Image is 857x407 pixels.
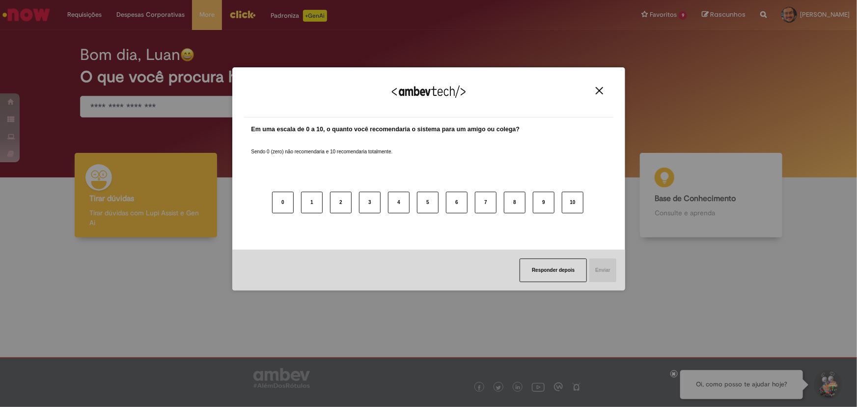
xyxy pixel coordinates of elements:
[272,192,294,213] button: 0
[475,192,497,213] button: 7
[330,192,352,213] button: 2
[504,192,525,213] button: 8
[417,192,439,213] button: 5
[359,192,381,213] button: 3
[251,137,393,155] label: Sendo 0 (zero) não recomendaria e 10 recomendaria totalmente.
[392,86,466,98] img: Logo Ambevtech
[562,192,583,213] button: 10
[596,87,603,94] img: Close
[388,192,410,213] button: 4
[251,125,520,134] label: Em uma escala de 0 a 10, o quanto você recomendaria o sistema para um amigo ou colega?
[593,87,606,95] button: Close
[533,192,554,213] button: 9
[301,192,323,213] button: 1
[446,192,468,213] button: 6
[520,259,587,282] button: Responder depois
